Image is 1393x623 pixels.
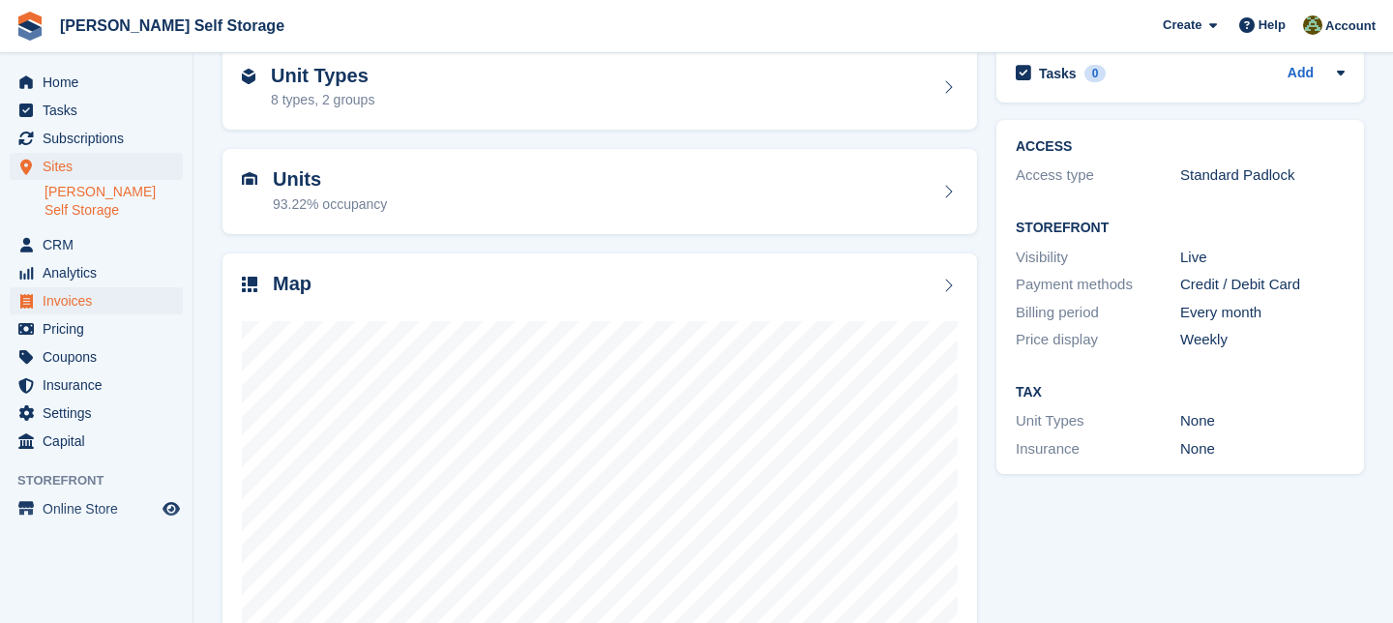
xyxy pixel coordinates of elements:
a: menu [10,231,183,258]
h2: ACCESS [1016,139,1345,155]
div: None [1180,410,1345,432]
span: Settings [43,400,159,427]
span: Create [1163,15,1201,35]
span: Capital [43,428,159,455]
div: Access type [1016,164,1180,187]
a: menu [10,125,183,152]
span: Sites [43,153,159,180]
span: Account [1325,16,1376,36]
a: Preview store [160,497,183,520]
div: Unit Types [1016,410,1180,432]
h2: Tasks [1039,65,1077,82]
h2: Storefront [1016,221,1345,236]
span: Online Store [43,495,159,522]
span: Tasks [43,97,159,124]
div: Payment methods [1016,274,1180,296]
img: unit-icn-7be61d7bf1b0ce9d3e12c5938cc71ed9869f7b940bace4675aadf7bd6d80202e.svg [242,172,257,186]
a: menu [10,343,183,371]
img: Karl [1303,15,1322,35]
h2: Map [273,273,311,295]
img: map-icn-33ee37083ee616e46c38cad1a60f524a97daa1e2b2c8c0bc3eb3415660979fc1.svg [242,277,257,292]
div: Every month [1180,302,1345,324]
a: menu [10,97,183,124]
div: Weekly [1180,329,1345,351]
a: Add [1288,63,1314,85]
span: Pricing [43,315,159,342]
div: Visibility [1016,247,1180,269]
div: 93.22% occupancy [273,194,387,215]
h2: Tax [1016,385,1345,400]
a: menu [10,371,183,399]
span: Analytics [43,259,159,286]
a: menu [10,287,183,314]
span: Invoices [43,287,159,314]
div: Billing period [1016,302,1180,324]
div: Standard Padlock [1180,164,1345,187]
a: menu [10,315,183,342]
span: Subscriptions [43,125,159,152]
div: Credit / Debit Card [1180,274,1345,296]
a: [PERSON_NAME] Self Storage [52,10,292,42]
span: Home [43,69,159,96]
a: Units 93.22% occupancy [222,149,977,234]
a: menu [10,428,183,455]
a: menu [10,259,183,286]
a: menu [10,69,183,96]
span: Coupons [43,343,159,371]
div: Price display [1016,329,1180,351]
div: 0 [1084,65,1107,82]
span: Help [1259,15,1286,35]
a: menu [10,153,183,180]
div: None [1180,438,1345,460]
div: 8 types, 2 groups [271,90,374,110]
h2: Unit Types [271,65,374,87]
a: [PERSON_NAME] Self Storage [44,183,183,220]
span: Insurance [43,371,159,399]
span: Storefront [17,471,193,490]
a: menu [10,495,183,522]
span: CRM [43,231,159,258]
a: Unit Types 8 types, 2 groups [222,45,977,131]
div: Insurance [1016,438,1180,460]
img: unit-type-icn-2b2737a686de81e16bb02015468b77c625bbabd49415b5ef34ead5e3b44a266d.svg [242,69,255,84]
h2: Units [273,168,387,191]
a: menu [10,400,183,427]
img: stora-icon-8386f47178a22dfd0bd8f6a31ec36ba5ce8667c1dd55bd0f319d3a0aa187defe.svg [15,12,44,41]
div: Live [1180,247,1345,269]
